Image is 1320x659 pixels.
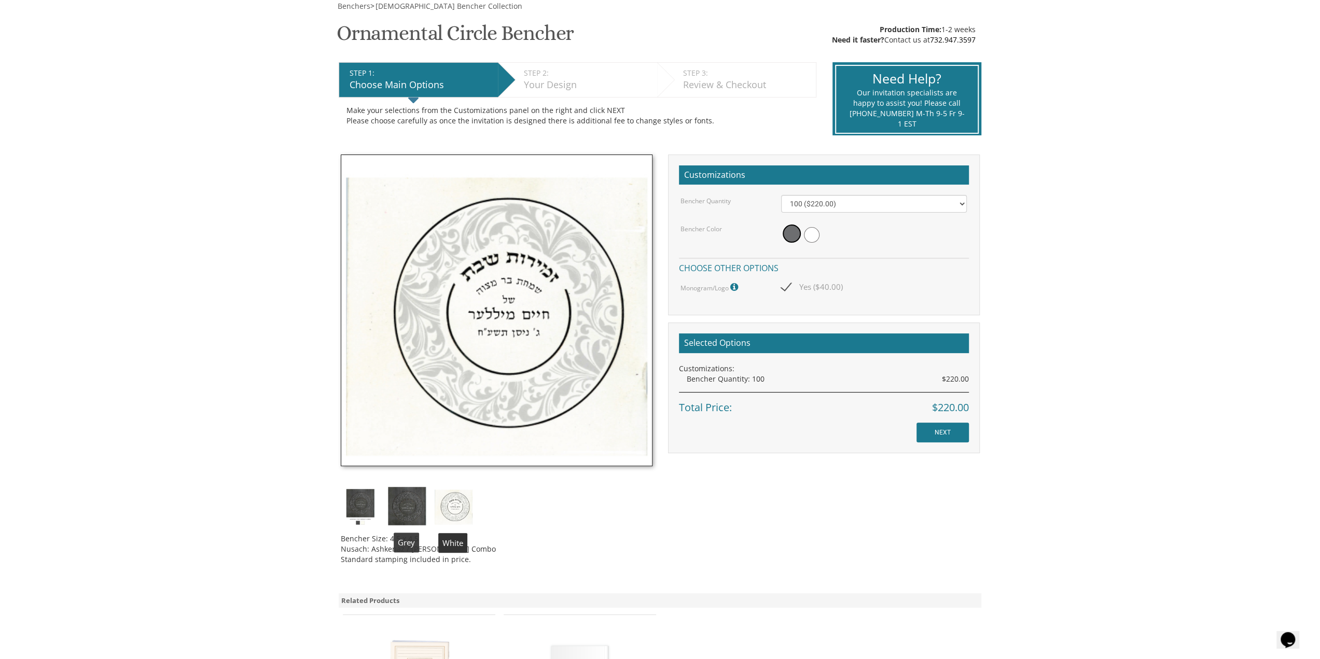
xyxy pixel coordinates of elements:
[346,105,809,126] div: Make your selections from the Customizations panel on the right and click NEXT Please choose care...
[683,78,811,92] div: Review & Checkout
[679,392,969,415] div: Total Price:
[683,68,811,78] div: STEP 3:
[350,78,493,92] div: Choose Main Options
[849,88,965,129] div: Our invitation specialists are happy to assist you! Please call [PHONE_NUMBER] M-Th 9-5 Fr 9-1 EST
[679,333,969,353] h2: Selected Options
[524,78,652,92] div: Your Design
[341,487,380,526] img: meshulav-thumb.jpg
[374,1,522,11] a: [DEMOGRAPHIC_DATA] Bencher Collection
[930,35,976,45] a: 732.947.3597
[350,68,493,78] div: STEP 1:
[916,423,969,442] input: NEXT
[337,22,574,52] h1: Ornamental Circle Bencher
[679,363,969,374] div: Customizations:
[679,165,969,185] h2: Customizations
[434,487,473,526] img: meshulav-w.jpg
[832,24,976,45] div: 1-2 weeks Contact us at
[680,281,741,294] label: Monogram/Logo
[781,281,843,293] span: Yes ($40.00)
[338,1,370,11] span: Benchers
[680,197,731,205] label: Bencher Quantity
[880,24,941,34] span: Production Time:
[680,225,722,233] label: Bencher Color
[524,68,652,78] div: STEP 2:
[849,69,965,88] div: Need Help?
[1276,618,1310,649] iframe: chat widget
[376,1,522,11] span: [DEMOGRAPHIC_DATA] Bencher Collection
[942,374,969,384] span: $220.00
[341,155,652,466] img: meshulav-w.jpg
[370,1,522,11] span: >
[832,35,884,45] span: Need it faster?
[339,593,982,608] div: Related Products
[687,374,969,384] div: Bencher Quantity: 100
[337,1,370,11] a: Benchers
[932,400,969,415] span: $220.00
[679,258,969,276] h4: Choose other options
[387,487,426,526] img: meshulav-gr.jpg
[341,526,652,565] div: Bencher Size: 4.5 x 4.5 Nusach: Ashkenaz / [PERSON_NAME] Combo Standard stamping included in price.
